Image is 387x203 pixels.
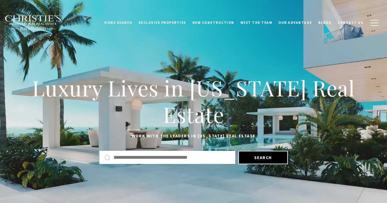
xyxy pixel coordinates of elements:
span: New Construction [192,20,234,25]
a: Exclusive Properties [136,15,189,30]
p: Work with the leaders in [US_STATE] Real Estate [15,132,372,140]
a: Blogs [315,15,335,30]
a: New Construction [189,15,237,30]
span: Exclusive Properties [139,20,186,25]
span: Contact Us [337,20,363,25]
img: Christie's International Real Estate black text logo [5,15,61,31]
a: Our Advantage [275,15,315,30]
h1: Luxury Lives in [US_STATE] Real Estate [15,74,372,128]
a: Home Search [101,15,136,30]
span: Blogs [318,20,332,25]
span: Our Advantage [278,20,312,25]
button: Search [238,151,288,164]
a: Meet the Team [237,15,276,30]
